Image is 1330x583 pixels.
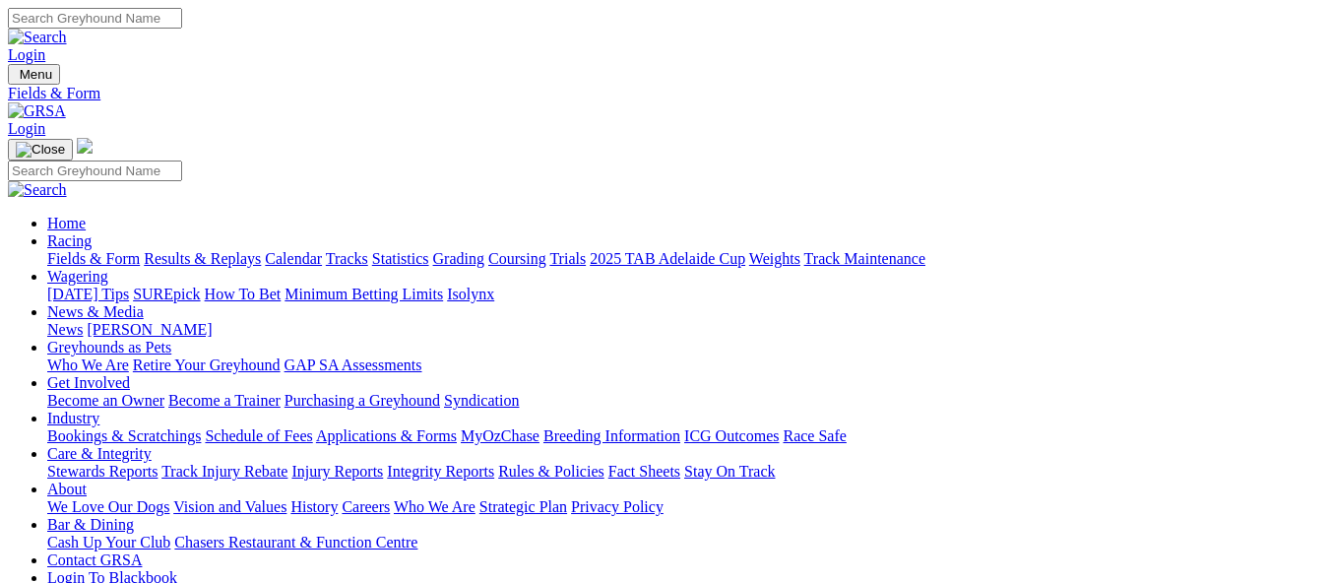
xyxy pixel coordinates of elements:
[47,516,134,533] a: Bar & Dining
[47,498,169,515] a: We Love Our Dogs
[47,303,144,320] a: News & Media
[47,321,1322,339] div: News & Media
[8,102,66,120] img: GRSA
[47,286,129,302] a: [DATE] Tips
[285,356,422,373] a: GAP SA Assessments
[749,250,800,267] a: Weights
[372,250,429,267] a: Statistics
[47,286,1322,303] div: Wagering
[47,551,142,568] a: Contact GRSA
[47,250,1322,268] div: Racing
[174,534,417,551] a: Chasers Restaurant & Function Centre
[47,410,99,426] a: Industry
[8,8,182,29] input: Search
[8,85,1322,102] a: Fields & Form
[8,120,45,137] a: Login
[488,250,546,267] a: Coursing
[205,427,312,444] a: Schedule of Fees
[168,392,281,409] a: Become a Trainer
[387,463,494,480] a: Integrity Reports
[608,463,680,480] a: Fact Sheets
[47,534,1322,551] div: Bar & Dining
[47,481,87,497] a: About
[16,142,65,158] img: Close
[342,498,390,515] a: Careers
[479,498,567,515] a: Strategic Plan
[498,463,604,480] a: Rules & Policies
[8,181,67,199] img: Search
[47,463,158,480] a: Stewards Reports
[285,286,443,302] a: Minimum Betting Limits
[47,250,140,267] a: Fields & Form
[783,427,846,444] a: Race Safe
[47,356,129,373] a: Who We Are
[8,161,182,181] input: Search
[47,356,1322,374] div: Greyhounds as Pets
[205,286,282,302] a: How To Bet
[47,445,152,462] a: Care & Integrity
[133,286,200,302] a: SUREpick
[47,321,83,338] a: News
[291,463,383,480] a: Injury Reports
[571,498,664,515] a: Privacy Policy
[549,250,586,267] a: Trials
[47,374,130,391] a: Get Involved
[265,250,322,267] a: Calendar
[144,250,261,267] a: Results & Replays
[20,67,52,82] span: Menu
[8,139,73,161] button: Toggle navigation
[133,356,281,373] a: Retire Your Greyhound
[543,427,680,444] a: Breeding Information
[326,250,368,267] a: Tracks
[433,250,484,267] a: Grading
[8,46,45,63] a: Login
[290,498,338,515] a: History
[47,427,201,444] a: Bookings & Scratchings
[285,392,440,409] a: Purchasing a Greyhound
[8,29,67,46] img: Search
[684,427,779,444] a: ICG Outcomes
[173,498,286,515] a: Vision and Values
[47,463,1322,481] div: Care & Integrity
[444,392,519,409] a: Syndication
[47,392,1322,410] div: Get Involved
[47,232,92,249] a: Racing
[47,268,108,285] a: Wagering
[684,463,775,480] a: Stay On Track
[87,321,212,338] a: [PERSON_NAME]
[47,392,164,409] a: Become an Owner
[77,138,93,154] img: logo-grsa-white.png
[447,286,494,302] a: Isolynx
[316,427,457,444] a: Applications & Forms
[47,215,86,231] a: Home
[47,339,171,356] a: Greyhounds as Pets
[47,534,170,551] a: Cash Up Your Club
[804,250,925,267] a: Track Maintenance
[461,427,539,444] a: MyOzChase
[8,64,60,85] button: Toggle navigation
[394,498,475,515] a: Who We Are
[47,498,1322,516] div: About
[161,463,287,480] a: Track Injury Rebate
[47,427,1322,445] div: Industry
[590,250,745,267] a: 2025 TAB Adelaide Cup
